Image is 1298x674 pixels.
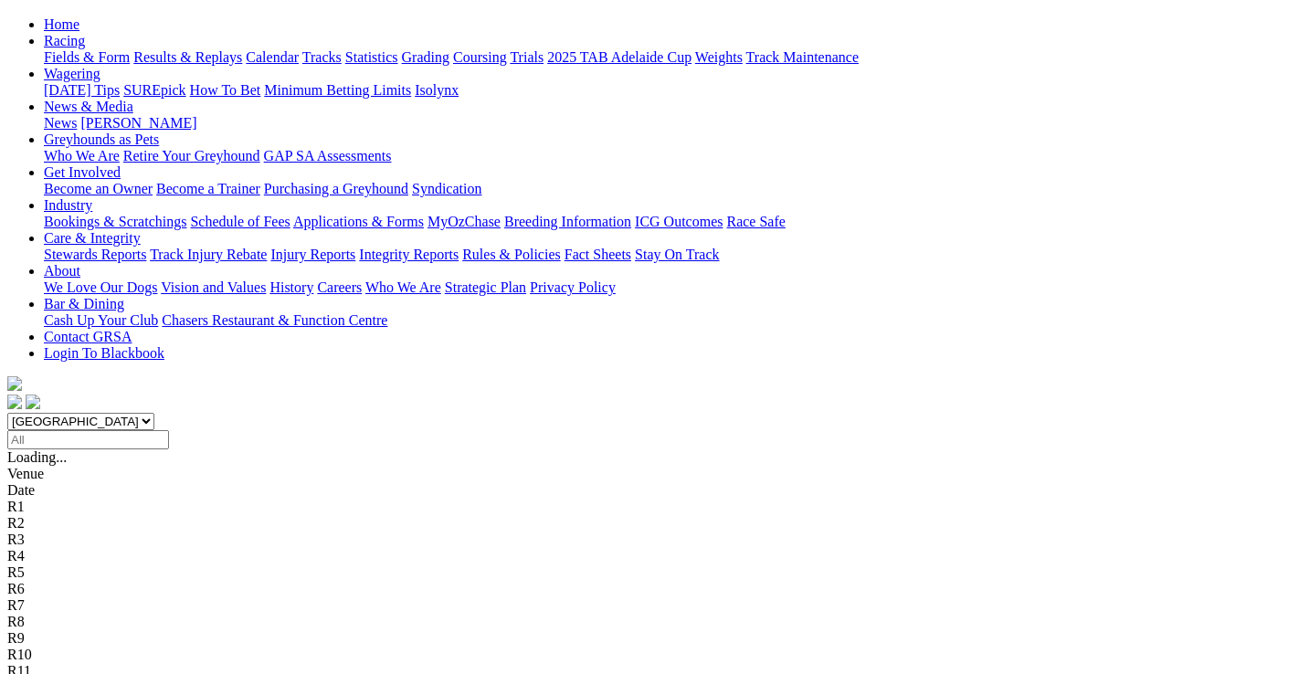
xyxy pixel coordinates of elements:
[264,82,411,98] a: Minimum Betting Limits
[44,115,1291,132] div: News & Media
[44,312,1291,329] div: Bar & Dining
[547,49,691,65] a: 2025 TAB Adelaide Cup
[246,49,299,65] a: Calendar
[726,214,785,229] a: Race Safe
[44,148,1291,164] div: Greyhounds as Pets
[44,279,1291,296] div: About
[44,214,186,229] a: Bookings & Scratchings
[161,279,266,295] a: Vision and Values
[44,148,120,163] a: Who We Are
[7,376,22,391] img: logo-grsa-white.png
[264,181,408,196] a: Purchasing a Greyhound
[530,279,616,295] a: Privacy Policy
[7,466,1291,482] div: Venue
[44,345,164,361] a: Login To Blackbook
[7,515,1291,532] div: R2
[44,263,80,279] a: About
[412,181,481,196] a: Syndication
[7,548,1291,564] div: R4
[44,33,85,48] a: Racing
[359,247,459,262] a: Integrity Reports
[445,279,526,295] a: Strategic Plan
[133,49,242,65] a: Results & Replays
[190,214,290,229] a: Schedule of Fees
[7,395,22,409] img: facebook.svg
[156,181,260,196] a: Become a Trainer
[44,115,77,131] a: News
[44,181,153,196] a: Become an Owner
[44,296,124,311] a: Bar & Dining
[150,247,267,262] a: Track Injury Rebate
[80,115,196,131] a: [PERSON_NAME]
[7,630,1291,647] div: R9
[44,99,133,114] a: News & Media
[190,82,261,98] a: How To Bet
[44,82,120,98] a: [DATE] Tips
[7,647,1291,663] div: R10
[44,230,141,246] a: Care & Integrity
[123,148,260,163] a: Retire Your Greyhound
[44,164,121,180] a: Get Involved
[44,214,1291,230] div: Industry
[635,247,719,262] a: Stay On Track
[746,49,859,65] a: Track Maintenance
[7,499,1291,515] div: R1
[453,49,507,65] a: Coursing
[7,482,1291,499] div: Date
[44,279,157,295] a: We Love Our Dogs
[302,49,342,65] a: Tracks
[317,279,362,295] a: Careers
[7,581,1291,597] div: R6
[7,597,1291,614] div: R7
[7,430,169,449] input: Select date
[415,82,459,98] a: Isolynx
[7,532,1291,548] div: R3
[462,247,561,262] a: Rules & Policies
[264,148,392,163] a: GAP SA Assessments
[26,395,40,409] img: twitter.svg
[345,49,398,65] a: Statistics
[44,49,130,65] a: Fields & Form
[7,564,1291,581] div: R5
[162,312,387,328] a: Chasers Restaurant & Function Centre
[7,614,1291,630] div: R8
[44,16,79,32] a: Home
[635,214,723,229] a: ICG Outcomes
[44,132,159,147] a: Greyhounds as Pets
[44,329,132,344] a: Contact GRSA
[269,279,313,295] a: History
[44,312,158,328] a: Cash Up Your Club
[7,449,67,465] span: Loading...
[44,247,146,262] a: Stewards Reports
[402,49,449,65] a: Grading
[44,66,100,81] a: Wagering
[510,49,543,65] a: Trials
[44,82,1291,99] div: Wagering
[44,181,1291,197] div: Get Involved
[123,82,185,98] a: SUREpick
[565,247,631,262] a: Fact Sheets
[44,247,1291,263] div: Care & Integrity
[270,247,355,262] a: Injury Reports
[427,214,501,229] a: MyOzChase
[365,279,441,295] a: Who We Are
[44,49,1291,66] div: Racing
[293,214,424,229] a: Applications & Forms
[504,214,631,229] a: Breeding Information
[44,197,92,213] a: Industry
[695,49,743,65] a: Weights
